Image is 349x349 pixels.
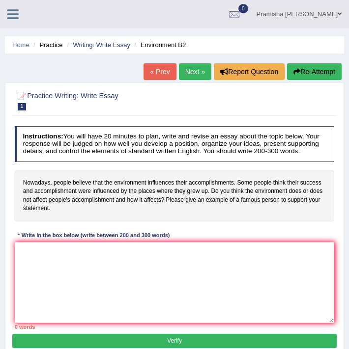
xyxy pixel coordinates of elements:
[132,40,186,50] li: Environment B2
[15,232,173,240] div: * Write in the box below (write between 200 and 300 words)
[12,41,29,49] a: Home
[73,41,130,49] a: Writing: Write Essay
[287,63,342,80] button: Re-Attempt
[12,334,336,348] button: Verify
[15,90,213,110] h2: Practice Writing: Write Essay
[31,40,62,50] li: Practice
[23,133,63,140] b: Instructions:
[144,63,176,80] a: « Prev
[15,170,335,221] h4: Nowadays, people believe that the environment influences their accomplishments. Some people think...
[15,323,335,331] div: 0 words
[18,103,27,110] span: 1
[179,63,211,80] a: Next »
[214,63,285,80] button: Report Question
[238,4,248,13] span: 0
[15,126,335,161] h4: You will have 20 minutes to plan, write and revise an essay about the topic below. Your response ...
